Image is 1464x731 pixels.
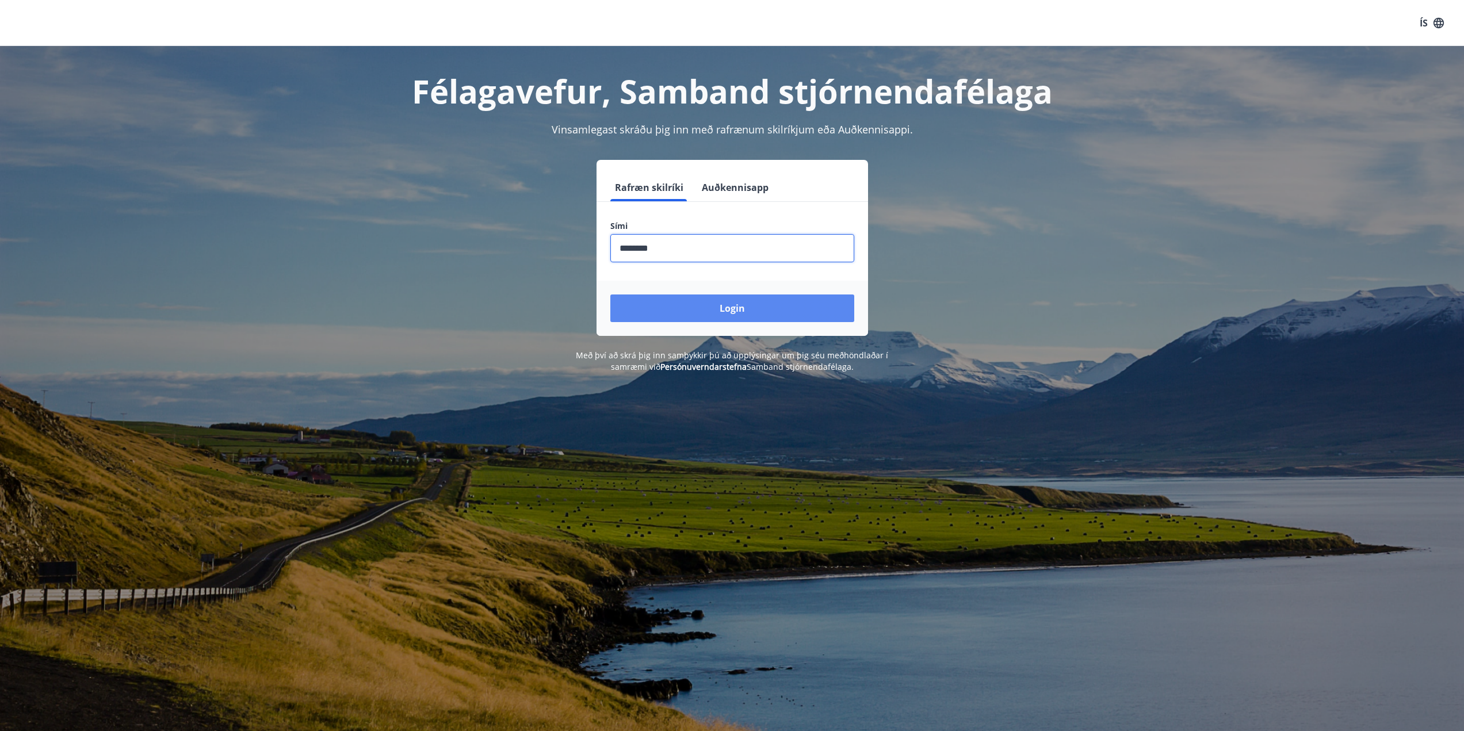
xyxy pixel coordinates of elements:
button: Rafræn skilríki [610,174,688,201]
span: Vinsamlegast skráðu þig inn með rafrænum skilríkjum eða Auðkennisappi. [552,123,913,136]
button: Auðkennisapp [697,174,773,201]
button: ÍS [1413,13,1450,33]
a: Persónuverndarstefna [660,361,747,372]
h1: Félagavefur, Samband stjórnendafélaga [332,69,1133,113]
button: Login [610,294,854,322]
label: Sími [610,220,854,232]
span: Með því að skrá þig inn samþykkir þú að upplýsingar um þig séu meðhöndlaðar í samræmi við Samband... [576,350,888,372]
